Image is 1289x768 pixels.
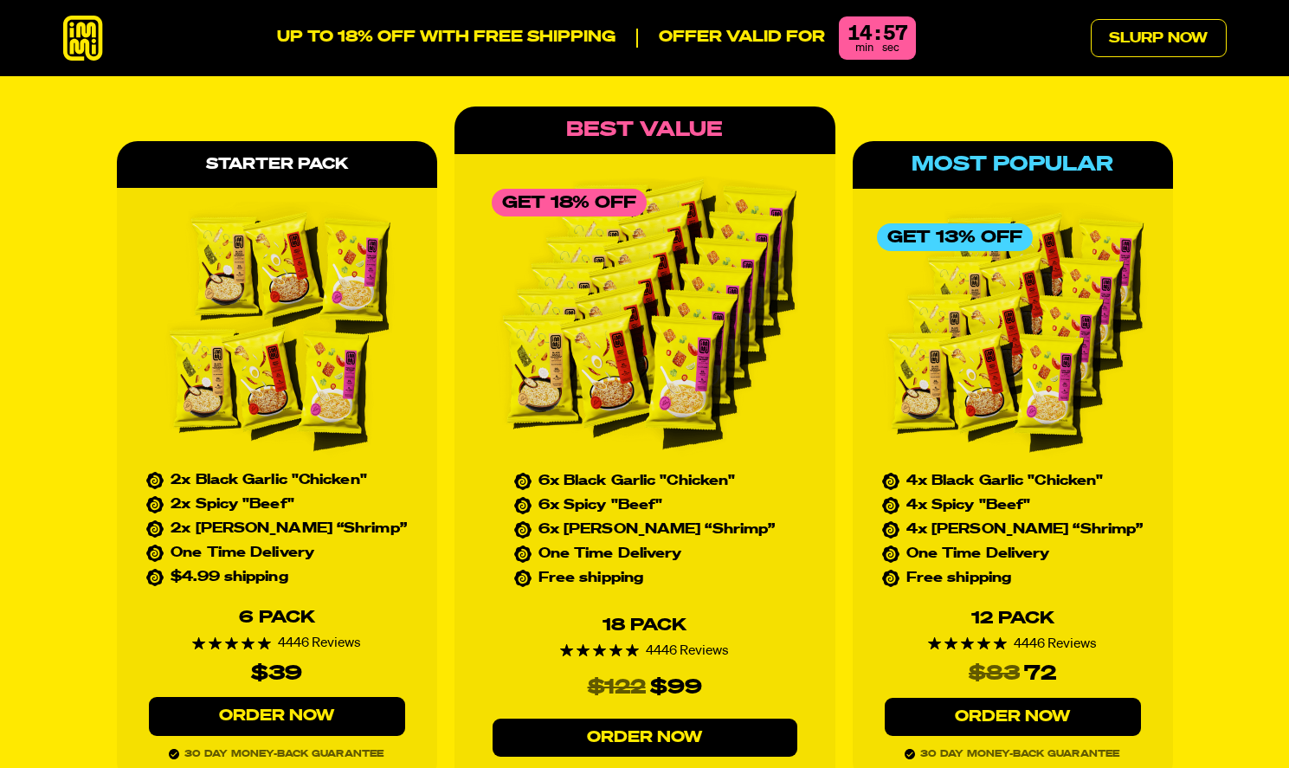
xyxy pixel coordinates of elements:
li: Free shipping [882,571,1144,585]
li: One Time Delivery [882,547,1144,561]
div: : [875,23,880,44]
div: Get 13% Off [877,223,1033,251]
div: 6 Pack [239,609,315,626]
s: $122 [588,671,646,704]
li: 6x [PERSON_NAME] “Shrimp” [514,523,776,537]
div: 4446 Reviews [192,636,361,650]
p: UP TO 18% OFF WITH FREE SHIPPING [277,29,615,48]
div: Get 18% Off [492,189,647,216]
div: Most Popular [853,141,1173,188]
iframe: Marketing Popup [9,690,163,759]
div: $99 [650,671,702,704]
li: 2x Spicy "Beef" [146,498,407,512]
div: Best Value [454,106,835,153]
div: 12 Pack [971,610,1054,627]
li: One Time Delivery [146,546,407,560]
div: 72 [1024,657,1056,690]
div: 14 [848,23,872,44]
li: 6x Spicy "Beef" [514,499,776,513]
a: Order Now [885,698,1141,737]
a: Order Now [493,719,797,758]
s: $83 [969,657,1020,690]
div: 18 Pack [603,616,686,634]
li: $4.99 shipping [146,571,407,584]
li: 4x Black Garlic "Chicken" [882,474,1144,488]
li: 2x Black Garlic "Chicken" [146,474,407,487]
a: Slurp Now [1091,19,1227,57]
div: 57 [883,23,907,44]
li: 4x [PERSON_NAME] “Shrimp” [882,523,1144,537]
a: Order Now [149,697,405,736]
div: Starter Pack [117,141,437,188]
li: 4x Spicy "Beef" [882,499,1144,513]
span: sec [882,42,899,54]
li: 2x [PERSON_NAME] “Shrimp” [146,522,407,536]
li: Free shipping [514,571,776,585]
div: $39 [251,657,302,690]
div: 4446 Reviews [928,637,1097,651]
li: 6x Black Garlic "Chicken" [514,474,776,488]
li: One Time Delivery [514,547,776,561]
p: Offer valid for [636,29,825,48]
div: 4446 Reviews [560,644,729,658]
span: min [855,42,873,54]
